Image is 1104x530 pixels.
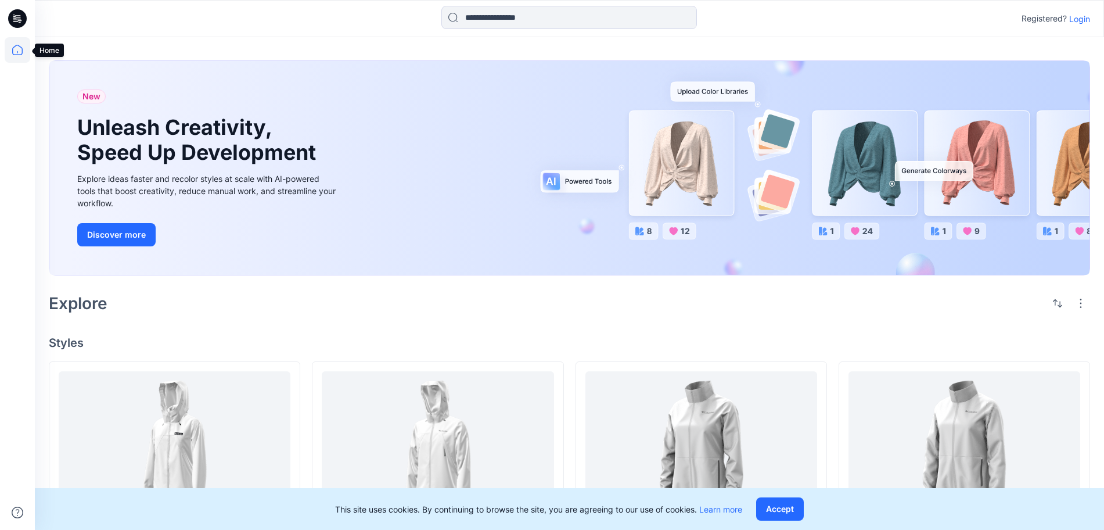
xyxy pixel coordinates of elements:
[1069,13,1090,25] p: Login
[77,223,156,246] button: Discover more
[1022,12,1067,26] p: Registered?
[77,173,339,209] div: Explore ideas faster and recolor styles at scale with AI-powered tools that boost creativity, red...
[335,503,742,515] p: This site uses cookies. By continuing to browse the site, you are agreeing to our use of cookies.
[82,89,100,103] span: New
[49,294,107,313] h2: Explore
[699,504,742,514] a: Learn more
[756,497,804,521] button: Accept
[585,371,817,514] a: F6WO217135-3_F26_EUREG_VP1
[322,371,553,514] a: F6MO10217445_003_F26_EURGL_VP1
[49,336,1090,350] h4: Styles
[59,371,290,514] a: F6MO217445-2_F26_EURGL_VP1
[77,223,339,246] a: Discover more
[77,115,321,165] h1: Unleash Creativity, Speed Up Development
[848,371,1080,514] a: F6WO217135-2_F26_PAREG_VP1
